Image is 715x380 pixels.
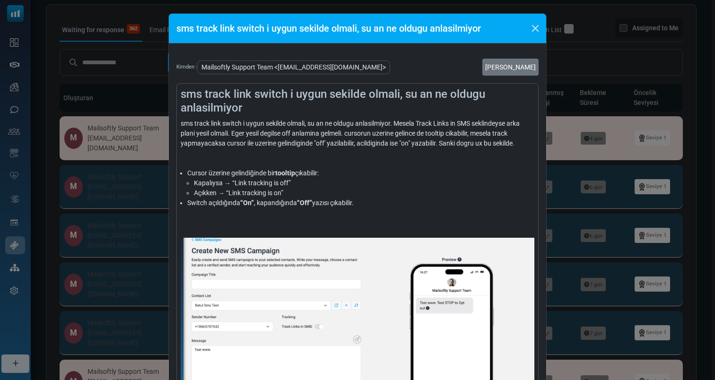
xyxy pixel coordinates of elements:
li: Cursor üzerine gelindiğinde bir çıkabilir: [187,168,534,198]
a: [PERSON_NAME] [482,59,539,76]
div: sms track link switch i uygun sekilde olmali, su an ne oldugu anlasilmiyor. Mesela Track Links in... [181,119,534,168]
span: Mailsoftly Support Team <[EMAIL_ADDRESS][DOMAIN_NAME]> [197,60,390,74]
strong: tooltip [275,169,295,177]
h5: sms track link switch i uygun sekilde olmali, su an ne oldugu anlasilmiyor [176,21,481,35]
li: Switch açıldığında , kapandığında yazısı çıkabilir. [187,198,534,208]
li: Açıkken → “Link tracking is on” [194,188,534,198]
button: Close [528,21,542,35]
span: Kimden : [176,63,197,71]
h4: sms track link switch i uygun sekilde olmali, su an ne oldugu anlasilmiyor [181,87,534,115]
li: Kapalıysa → “Link tracking is off” [194,178,534,188]
strong: “Off” [297,199,312,207]
strong: “On” [240,199,254,207]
